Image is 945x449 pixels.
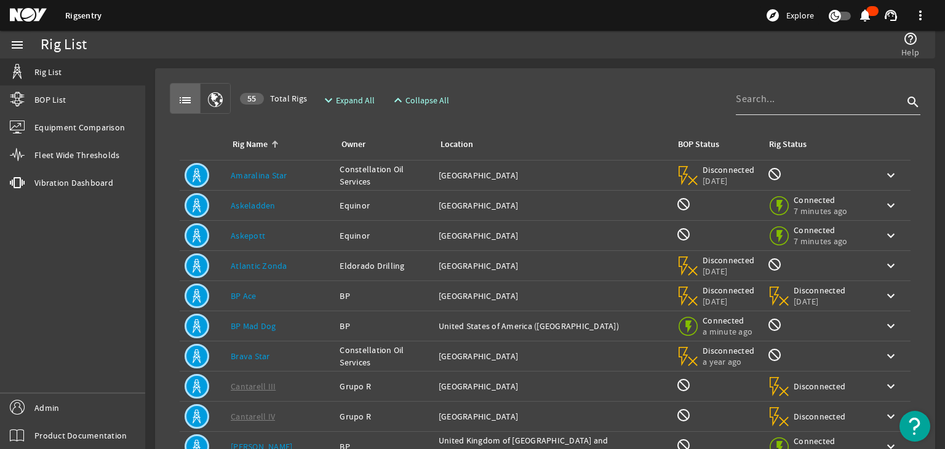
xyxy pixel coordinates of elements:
[439,410,666,423] div: [GEOGRAPHIC_DATA]
[676,227,691,242] mat-icon: BOP Monitoring not available for this rig
[439,229,666,242] div: [GEOGRAPHIC_DATA]
[10,175,25,190] mat-icon: vibration
[231,381,276,392] a: Cantarell III
[767,257,782,272] mat-icon: Rig Monitoring not available for this rig
[231,290,257,301] a: BP Ace
[676,408,691,423] mat-icon: BOP Monitoring not available for this rig
[794,411,846,422] span: Disconnected
[676,197,691,212] mat-icon: BOP Monitoring not available for this rig
[340,290,428,302] div: BP
[340,344,428,368] div: Constellation Oil Services
[341,138,365,151] div: Owner
[34,429,127,442] span: Product Documentation
[703,175,755,186] span: [DATE]
[178,93,193,108] mat-icon: list
[321,93,331,108] mat-icon: expand_more
[439,138,661,151] div: Location
[899,411,930,442] button: Open Resource Center
[10,38,25,52] mat-icon: menu
[386,89,454,111] button: Collapse All
[703,296,755,307] span: [DATE]
[858,8,872,23] mat-icon: notifications
[240,92,307,105] span: Total Rigs
[767,317,782,332] mat-icon: Rig Monitoring not available for this rig
[703,266,755,277] span: [DATE]
[231,411,275,422] a: Cantarell IV
[883,288,898,303] mat-icon: keyboard_arrow_down
[760,6,819,25] button: Explore
[340,410,428,423] div: Grupo R
[41,39,87,51] div: Rig List
[340,138,423,151] div: Owner
[340,260,428,272] div: Eldorado Drilling
[883,319,898,333] mat-icon: keyboard_arrow_down
[231,230,265,241] a: Askepott
[676,378,691,392] mat-icon: BOP Monitoring not available for this rig
[340,163,428,188] div: Constellation Oil Services
[883,198,898,213] mat-icon: keyboard_arrow_down
[439,350,666,362] div: [GEOGRAPHIC_DATA]
[883,168,898,183] mat-icon: keyboard_arrow_down
[786,9,814,22] span: Explore
[794,296,846,307] span: [DATE]
[703,315,755,326] span: Connected
[439,290,666,302] div: [GEOGRAPHIC_DATA]
[794,224,847,236] span: Connected
[34,402,59,414] span: Admin
[34,121,125,133] span: Equipment Comparison
[439,380,666,392] div: [GEOGRAPHIC_DATA]
[883,379,898,394] mat-icon: keyboard_arrow_down
[903,31,918,46] mat-icon: help_outline
[34,149,119,161] span: Fleet Wide Thresholds
[703,164,755,175] span: Disconnected
[883,349,898,364] mat-icon: keyboard_arrow_down
[34,177,113,189] span: Vibration Dashboard
[794,381,846,392] span: Disconnected
[439,169,666,181] div: [GEOGRAPHIC_DATA]
[767,167,782,181] mat-icon: Rig Monitoring not available for this rig
[340,380,428,392] div: Grupo R
[883,228,898,243] mat-icon: keyboard_arrow_down
[34,66,62,78] span: Rig List
[794,435,847,447] span: Connected
[316,89,380,111] button: Expand All
[703,255,755,266] span: Disconnected
[231,351,270,362] a: Brava Star
[240,93,264,105] div: 55
[703,326,755,337] span: a minute ago
[391,93,401,108] mat-icon: expand_less
[231,138,325,151] div: Rig Name
[736,92,903,106] input: Search...
[703,345,755,356] span: Disconnected
[906,1,935,30] button: more_vert
[769,138,807,151] div: Rig Status
[678,138,719,151] div: BOP Status
[794,285,846,296] span: Disconnected
[703,285,755,296] span: Disconnected
[765,8,780,23] mat-icon: explore
[703,356,755,367] span: a year ago
[231,170,287,181] a: Amaralina Star
[906,95,920,109] i: search
[901,46,919,58] span: Help
[794,236,847,247] span: 7 minutes ago
[340,229,428,242] div: Equinor
[794,194,847,205] span: Connected
[340,320,428,332] div: BP
[34,93,66,106] span: BOP List
[883,409,898,424] mat-icon: keyboard_arrow_down
[405,94,449,106] span: Collapse All
[439,199,666,212] div: [GEOGRAPHIC_DATA]
[883,8,898,23] mat-icon: support_agent
[883,258,898,273] mat-icon: keyboard_arrow_down
[231,320,276,332] a: BP Mad Dog
[233,138,268,151] div: Rig Name
[65,10,102,22] a: Rigsentry
[439,260,666,272] div: [GEOGRAPHIC_DATA]
[231,200,276,211] a: Askeladden
[767,348,782,362] mat-icon: Rig Monitoring not available for this rig
[441,138,473,151] div: Location
[439,320,666,332] div: United States of America ([GEOGRAPHIC_DATA])
[794,205,847,217] span: 7 minutes ago
[336,94,375,106] span: Expand All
